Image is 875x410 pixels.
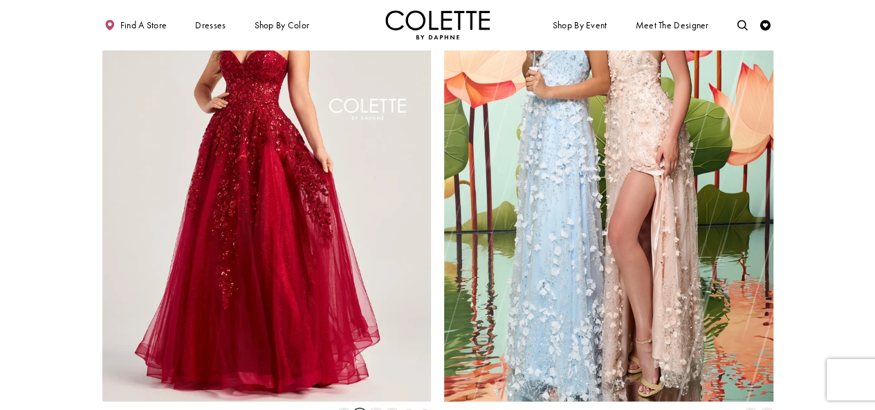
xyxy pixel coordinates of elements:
span: Shop By Event [553,20,607,30]
a: Meet the designer [633,10,712,39]
a: Check Wishlist [757,10,773,39]
span: Dresses [195,20,225,30]
span: Shop By Event [550,10,609,39]
a: Toggle search [735,10,750,39]
span: Shop by color [252,10,312,39]
span: Shop by color [254,20,309,30]
span: Dresses [192,10,228,39]
img: Colette by Daphne [385,10,490,39]
a: Find a store [102,10,169,39]
span: Find a store [120,20,167,30]
a: Visit Home Page [385,10,490,39]
span: Meet the designer [635,20,708,30]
